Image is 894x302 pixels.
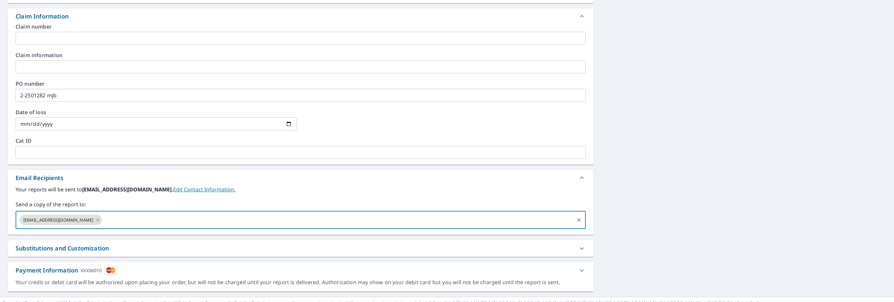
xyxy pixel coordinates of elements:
a: EditContactInfo [173,186,236,193]
label: Date of loss [16,110,297,115]
b: [EMAIL_ADDRESS][DOMAIN_NAME]. [82,186,173,193]
label: PO number [16,81,586,86]
div: Email Recipients [8,170,594,186]
div: Payment InformationXXXX6010cardImage [8,262,594,279]
div: Claim Information [16,12,69,21]
div: [EMAIL_ADDRESS][DOMAIN_NAME] [19,215,102,225]
img: cardImage [105,266,117,275]
label: Cat ID [16,138,586,143]
button: Clear [574,215,583,224]
div: Your credit or debit card will be authorized upon placing your order, but will not be charged unt... [16,279,586,286]
label: Send a copy of the report to: [16,200,586,208]
div: Claim Information [8,8,594,24]
div: Substitutions and Customization [8,240,594,257]
div: Email Recipients [16,174,63,182]
label: Your reports will be sent to [16,186,586,193]
div: Payment Information [16,266,117,275]
label: Claim number [16,24,586,29]
div: XXXX6010 [81,266,102,275]
label: Claim information [16,53,586,58]
div: Substitutions and Customization [16,244,109,253]
span: [EMAIL_ADDRESS][DOMAIN_NAME] [19,217,97,223]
